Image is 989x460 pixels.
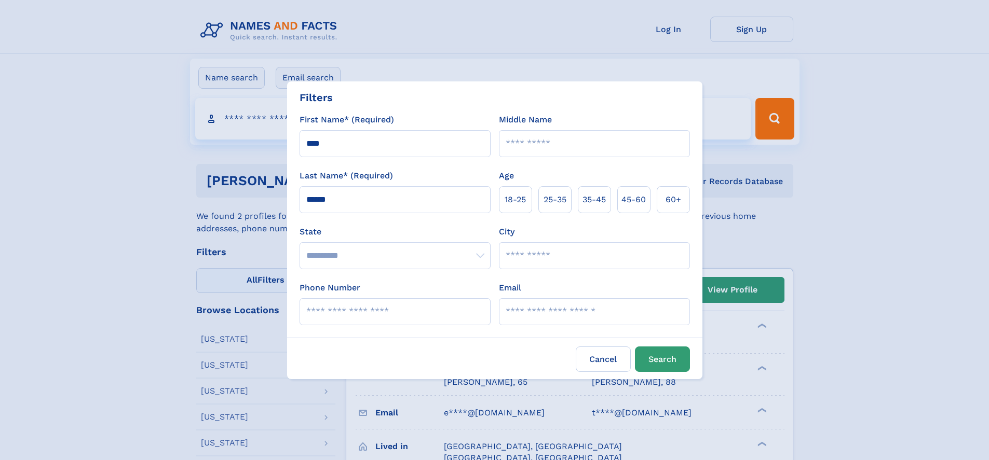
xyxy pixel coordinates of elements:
[300,170,393,182] label: Last Name* (Required)
[666,193,681,206] span: 60+
[635,346,690,372] button: Search
[300,282,360,294] label: Phone Number
[300,226,491,238] label: State
[576,346,631,372] label: Cancel
[582,193,606,206] span: 35‑45
[621,193,646,206] span: 45‑60
[300,114,394,126] label: First Name* (Required)
[544,193,566,206] span: 25‑35
[499,170,514,182] label: Age
[499,226,514,238] label: City
[499,282,521,294] label: Email
[499,114,552,126] label: Middle Name
[300,90,333,105] div: Filters
[505,193,526,206] span: 18‑25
